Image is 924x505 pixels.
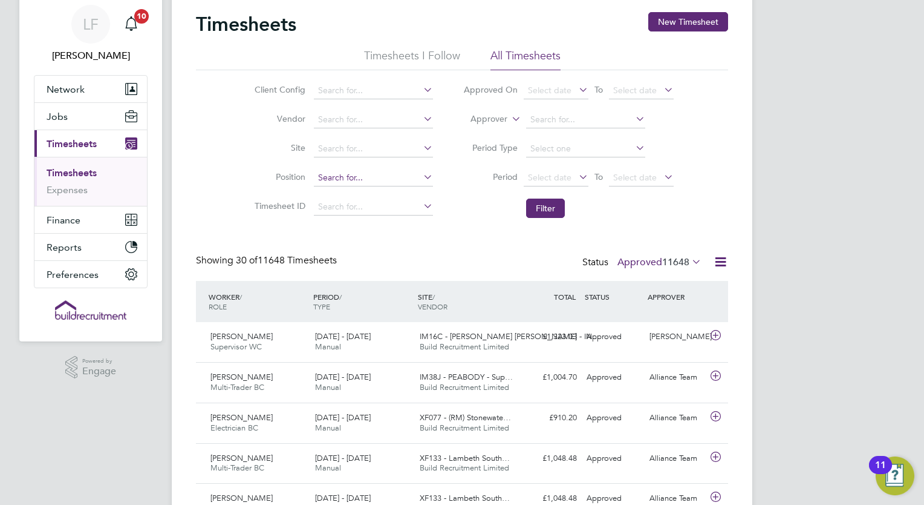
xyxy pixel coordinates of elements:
div: Approved [582,327,645,347]
div: 11 [875,465,886,481]
span: / [339,292,342,302]
span: Build Recruitment Limited [420,463,509,473]
span: Engage [82,366,116,377]
a: Go to home page [34,300,148,320]
span: Timesheets [47,138,97,150]
button: New Timesheet [648,12,728,31]
input: Search for... [314,199,433,216]
label: Approved [617,256,701,268]
div: Status [582,254,704,271]
label: Site [251,142,305,153]
span: Manual [315,342,341,352]
div: Approved [582,368,645,388]
label: Approved On [463,84,518,95]
span: [PERSON_NAME] [210,493,273,503]
button: Jobs [34,103,147,130]
span: Jobs [47,111,68,122]
div: £910.20 [519,408,582,428]
li: All Timesheets [490,48,561,70]
input: Search for... [314,111,433,128]
div: Approved [582,449,645,469]
span: Powered by [82,356,116,366]
button: Open Resource Center, 11 new notifications [876,457,914,495]
span: XF133 - Lambeth South… [420,493,510,503]
button: Timesheets [34,130,147,157]
h2: Timesheets [196,12,296,36]
span: / [432,292,435,302]
label: Period Type [463,142,518,153]
label: Timesheet ID [251,200,305,211]
span: Electrician BC [210,423,258,433]
input: Select one [526,140,645,157]
span: [DATE] - [DATE] [315,372,371,382]
label: Period [463,171,518,182]
span: [DATE] - [DATE] [315,493,371,503]
span: Manual [315,382,341,392]
label: Client Config [251,84,305,95]
div: Approved [582,408,645,428]
div: SITE [415,286,519,317]
span: Build Recruitment Limited [420,382,509,392]
span: [PERSON_NAME] [210,453,273,463]
span: 30 of [236,254,258,266]
span: [DATE] - [DATE] [315,412,371,423]
button: Network [34,76,147,102]
div: APPROVER [645,286,708,308]
span: Select date [528,85,571,96]
input: Search for... [314,170,433,186]
a: Expenses [47,184,88,196]
input: Search for... [526,111,645,128]
span: IM38J - PEABODY - Sup… [420,372,513,382]
input: Search for... [314,82,433,99]
div: WORKER [206,286,310,317]
span: [PERSON_NAME] [210,412,273,423]
span: Reports [47,242,82,253]
a: 10 [119,5,143,44]
div: Showing [196,254,339,267]
span: Multi-Trader BC [210,463,264,473]
span: Loarda Fregjaj [34,48,148,63]
div: Alliance Team [645,408,708,428]
span: To [591,169,607,185]
input: Search for... [314,140,433,157]
span: Supervisor WC [210,342,262,352]
span: TOTAL [554,292,576,302]
label: Position [251,171,305,182]
span: 10 [134,9,149,24]
span: [DATE] - [DATE] [315,331,371,342]
span: 11648 Timesheets [236,254,337,266]
div: PERIOD [310,286,415,317]
label: Vendor [251,113,305,124]
div: Alliance Team [645,449,708,469]
div: Alliance Team [645,368,708,388]
span: Select date [528,172,571,183]
div: [PERSON_NAME] [645,327,708,347]
div: £1,004.70 [519,368,582,388]
a: LF[PERSON_NAME] [34,5,148,63]
span: / [239,292,242,302]
span: Build Recruitment Limited [420,342,509,352]
button: Preferences [34,261,147,288]
div: £1,048.48 [519,449,582,469]
span: IM16C - [PERSON_NAME] [PERSON_NAME] - IN… [420,331,600,342]
span: [PERSON_NAME] [210,372,273,382]
span: Select date [613,85,657,96]
img: buildrec-logo-retina.png [55,300,126,320]
span: [PERSON_NAME] [210,331,273,342]
button: Reports [34,234,147,260]
span: XF133 - Lambeth South… [420,453,510,463]
a: Timesheets [47,167,97,179]
button: Filter [526,199,565,218]
span: Select date [613,172,657,183]
span: ROLE [209,302,227,311]
label: Approver [453,113,507,125]
span: Network [47,84,85,95]
div: STATUS [582,286,645,308]
span: Manual [315,463,341,473]
span: Build Recruitment Limited [420,423,509,433]
div: £1,323.03 [519,327,582,347]
span: Finance [47,214,80,226]
span: LF [83,16,99,32]
div: Timesheets [34,157,147,206]
button: Finance [34,206,147,233]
